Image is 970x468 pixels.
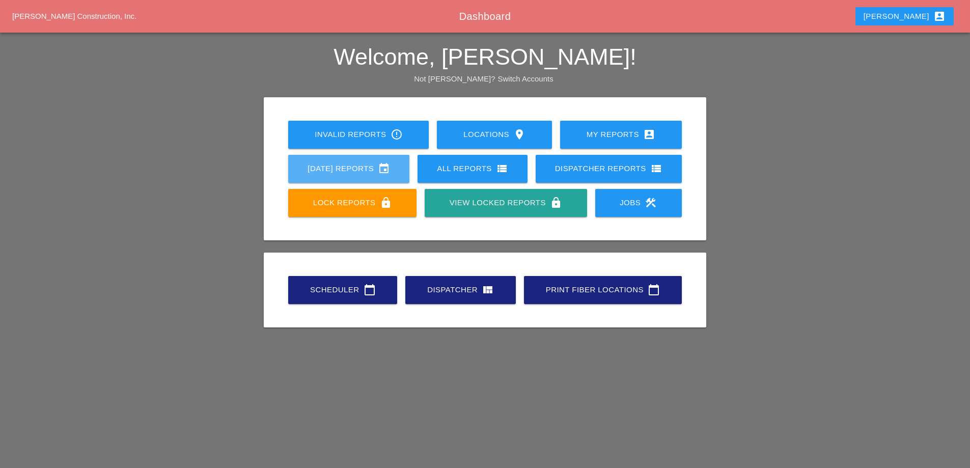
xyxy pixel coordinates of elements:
[933,10,946,22] i: account_box
[304,162,393,175] div: [DATE] Reports
[552,162,666,175] div: Dispatcher Reports
[864,10,946,22] div: [PERSON_NAME]
[496,162,508,175] i: view_list
[288,121,429,149] a: Invalid Reports
[422,284,500,296] div: Dispatcher
[304,197,400,209] div: Lock Reports
[595,189,682,217] a: Jobs
[288,276,397,304] a: Scheduler
[576,128,666,141] div: My Reports
[482,284,494,296] i: view_quilt
[550,197,562,209] i: lock
[304,284,381,296] div: Scheduler
[380,197,392,209] i: lock
[414,74,495,83] span: Not [PERSON_NAME]?
[645,197,657,209] i: construction
[513,128,525,141] i: location_on
[405,276,516,304] a: Dispatcher
[650,162,662,175] i: view_list
[643,128,655,141] i: account_box
[453,128,535,141] div: Locations
[648,284,660,296] i: calendar_today
[612,197,666,209] div: Jobs
[498,74,553,83] a: Switch Accounts
[364,284,376,296] i: calendar_today
[560,121,682,149] a: My Reports
[418,155,528,183] a: All Reports
[540,284,666,296] div: Print Fiber Locations
[425,189,587,217] a: View Locked Reports
[441,197,570,209] div: View Locked Reports
[288,189,417,217] a: Lock Reports
[378,162,390,175] i: event
[12,12,136,20] a: [PERSON_NAME] Construction, Inc.
[536,155,682,183] a: Dispatcher Reports
[304,128,412,141] div: Invalid Reports
[391,128,403,141] i: error_outline
[434,162,511,175] div: All Reports
[524,276,682,304] a: Print Fiber Locations
[437,121,551,149] a: Locations
[855,7,954,25] button: [PERSON_NAME]
[288,155,409,183] a: [DATE] Reports
[459,11,511,22] span: Dashboard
